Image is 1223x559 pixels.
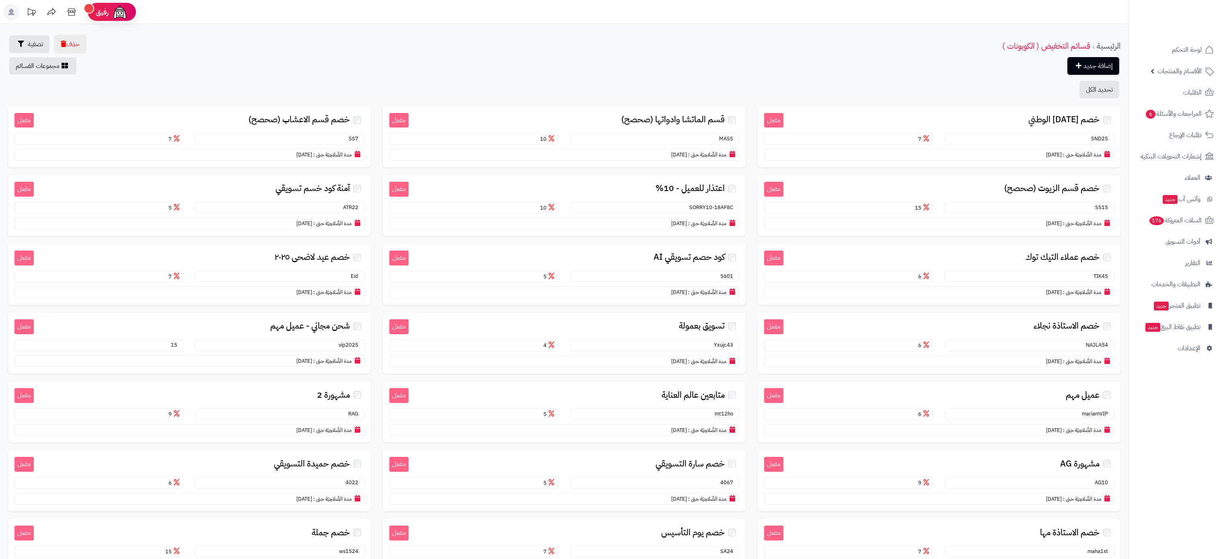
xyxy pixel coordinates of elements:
[1134,296,1218,315] a: تطبيق المتجرجديد
[918,548,931,555] span: 7
[1145,108,1202,119] span: المراجعات والأسئلة
[1172,44,1202,55] span: لوحة التحكم
[1063,288,1101,296] small: مدة الصَّلاحِيَة حتى :
[1185,172,1200,183] span: العملاء
[758,175,1120,236] a: مفعل خصم قسم الزيوت (صحصح) SS15 15 مدة الصَّلاحِيَة حتى : [DATE]
[313,288,351,296] small: مدة الصَّلاحِيَة حتى :
[165,548,181,555] span: 15
[671,426,687,434] span: [DATE]
[313,495,351,503] small: مدة الصَّلاحِيَة حتى :
[1063,358,1101,365] small: مدة الصَّلاحِيَة حتى :
[1134,189,1218,209] a: وآتس آبجديد
[296,220,312,227] span: [DATE]
[1095,203,1112,211] small: SS15
[918,135,931,143] span: 7
[296,495,312,503] span: [DATE]
[688,426,726,434] small: مدة الصَّلاحِيَة حتى :
[540,204,556,212] span: 10
[1040,528,1100,537] span: خصم الاستاذة مها
[543,341,556,349] span: 4
[169,135,181,143] span: 7
[54,35,86,53] button: حذف
[383,244,746,305] a: مفعل كود حصم تسويقي AI 5601 5 مدة الصَّلاحِيَة حتى : [DATE]
[1153,300,1200,311] span: تطبيق المتجر
[1026,253,1100,262] span: خصم عملاء التيك توك
[661,528,725,537] span: خصم يوم التأسيس
[8,313,371,373] a: مفعل شحن مجاني - عميل مهم vip2025 15 مدة الصَّلاحِيَة حتى : [DATE]
[764,182,783,197] small: مفعل
[1082,410,1112,417] small: mariamVIP
[1145,109,1155,119] span: 6
[96,7,109,17] span: رفيق
[671,288,687,296] span: [DATE]
[169,204,181,212] span: 5
[1134,253,1218,273] a: التقارير
[9,35,49,53] button: تصفية
[671,358,687,365] span: [DATE]
[1046,495,1062,503] span: [DATE]
[758,107,1120,167] a: مفعل خصم [DATE] الوطني SND25 7 مدة الصَّلاحِيَة حتى : [DATE]
[270,321,350,331] span: شحن مجاني - عميل مهم
[764,388,783,403] small: مفعل
[169,479,181,487] span: 6
[1163,195,1178,204] span: جديد
[679,321,725,331] span: تسويق بعمولة
[14,526,34,541] small: مفعل
[1134,232,1218,251] a: أدوات التسويق
[918,479,931,487] span: 9
[1046,288,1062,296] span: [DATE]
[1145,321,1200,333] span: تطبيق نقاط البيع
[1086,341,1112,349] small: NAJLA54
[1134,104,1218,123] a: المراجعات والأسئلة6
[1046,426,1062,434] span: [DATE]
[296,151,312,158] span: [DATE]
[1060,459,1100,469] span: مشهورة AG
[1178,343,1200,354] span: الإعدادات
[918,410,931,418] span: 6
[1046,151,1062,158] span: [DATE]
[1004,184,1100,193] span: خصم قسم الزيوت (صحصح)
[343,203,362,211] small: ATR22
[671,220,687,227] span: [DATE]
[1162,193,1200,205] span: وآتس آب
[1002,40,1090,52] a: قسائم التخفيض ( الكوبونات )
[8,244,371,305] a: مفعل خصم عيد لاضحى ٢٠٢٥ Eid 7 مدة الصَّلاحِيَة حتى : [DATE]
[1046,220,1062,227] span: [DATE]
[383,107,746,167] a: مفعل قسم الماتشا وادواتها (صحصح) MASS 10 مدة الصَّلاحِيَة حتى : [DATE]
[389,182,409,197] small: مفعل
[389,319,409,334] small: مفعل
[296,288,312,296] span: [DATE]
[169,410,181,418] span: 9
[758,244,1120,305] a: مفعل خصم عملاء التيك توك TIK45 6 مدة الصَّلاحِيَة حتى : [DATE]
[14,457,34,472] small: مفعل
[339,547,362,555] small: ws1524
[112,4,128,20] img: ai-face.png
[348,410,362,417] small: RAG
[662,390,725,400] span: متابعين عالم العناية
[1183,87,1202,98] span: الطلبات
[719,135,737,142] small: MASS
[543,273,556,280] span: 5
[1149,215,1202,226] span: السلات المتروكة
[275,253,350,262] span: خصم عيد لاضحى ٢٠٢٥
[339,341,362,349] small: vip2025
[918,341,931,349] span: 6
[8,450,371,511] a: مفعل خصم حميدة التسويقي 4022 6 مدة الصَّلاحِيَة حتى : [DATE]
[720,479,737,486] small: 4067
[1149,216,1164,225] span: 176
[1151,279,1200,290] span: التطبيقات والخدمات
[274,459,350,469] span: خصم حميدة التسويقي
[296,357,312,365] span: [DATE]
[389,457,409,472] small: مفعل
[671,151,687,158] span: [DATE]
[1063,220,1101,227] small: مدة الصَّلاحِيَة حتى :
[688,288,726,296] small: مدة الصَّلاحِيَة حتى :
[14,319,34,334] small: مفعل
[1157,66,1202,77] span: الأقسام والمنتجات
[28,39,43,49] span: تصفية
[1095,479,1112,486] small: AG10
[688,151,726,158] small: مدة الصَّلاحِيَة حتى :
[1063,495,1101,503] small: مدة الصَّلاحِيَة حتى :
[543,410,556,418] span: 5
[758,313,1120,374] a: مفعل خصم الاستاذة نجلاء NAJLA54 6 مدة الصَّلاحِيَة حتى : [DATE]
